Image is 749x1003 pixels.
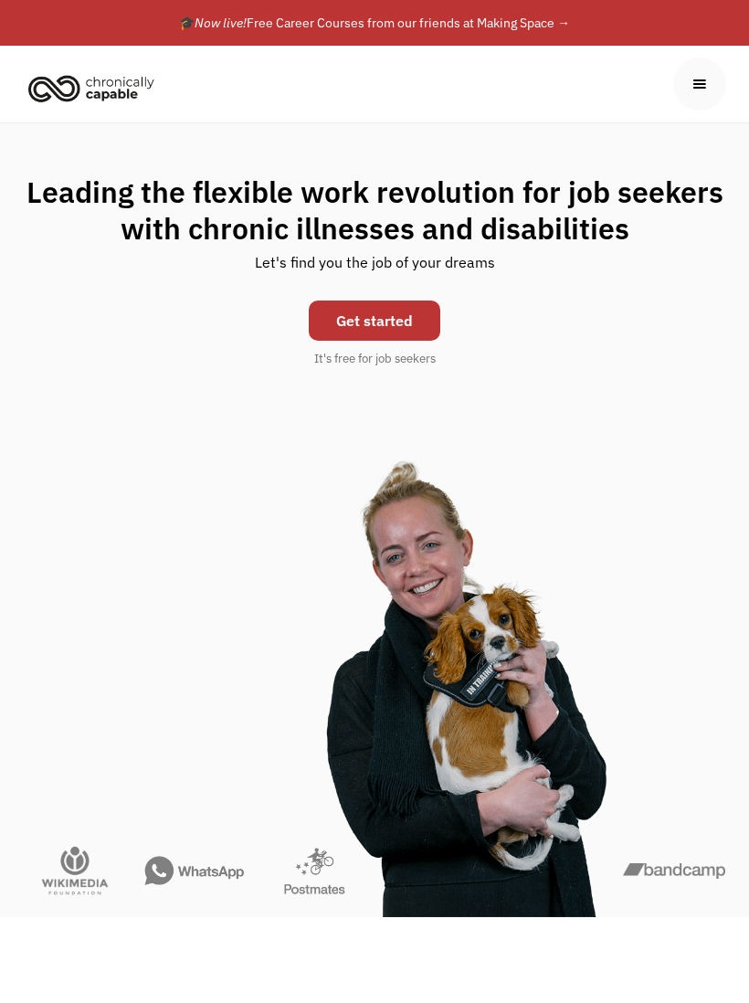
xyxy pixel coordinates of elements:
h1: Leading the flexible work revolution for job seekers with chronic illnesses and disabilities [18,174,731,247]
div: 🎓 Free Career Courses from our friends at Making Space → [179,12,570,34]
em: Now live! [195,15,247,31]
div: Let's find you the job of your dreams [255,247,495,291]
img: Chronically Capable logo [23,68,160,108]
div: It's free for job seekers [314,350,436,368]
a: Get started [309,301,440,341]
